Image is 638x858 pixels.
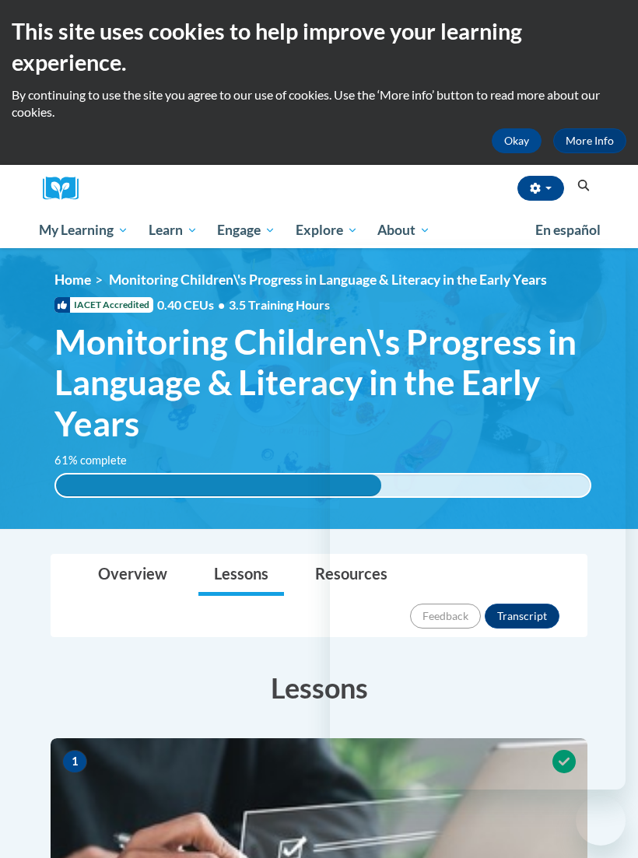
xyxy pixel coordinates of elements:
[82,555,183,596] a: Overview
[517,176,564,201] button: Account Settings
[12,16,626,79] h2: This site uses cookies to help improve your learning experience.
[54,321,591,444] span: Monitoring Children\'s Progress in Language & Literacy in the Early Years
[149,221,198,240] span: Learn
[39,221,128,240] span: My Learning
[54,271,91,288] a: Home
[330,245,626,790] iframe: Messaging window
[229,297,330,312] span: 3.5 Training Hours
[368,212,441,248] a: About
[217,221,275,240] span: Engage
[492,128,542,153] button: Okay
[576,796,626,846] iframe: Button to launch messaging window, conversation in progress
[27,212,611,248] div: Main menu
[300,555,403,596] a: Resources
[56,475,381,496] div: 61% complete
[54,297,153,313] span: IACET Accredited
[286,212,368,248] a: Explore
[198,555,284,596] a: Lessons
[535,222,601,238] span: En español
[296,221,358,240] span: Explore
[43,177,89,201] a: Cox Campus
[157,296,229,313] span: 0.40 CEUs
[54,452,144,469] label: 61% complete
[109,271,547,288] span: Monitoring Children\'s Progress in Language & Literacy in the Early Years
[377,221,430,240] span: About
[207,212,286,248] a: Engage
[51,668,587,707] h3: Lessons
[43,177,89,201] img: Logo brand
[218,297,225,312] span: •
[138,212,208,248] a: Learn
[29,212,138,248] a: My Learning
[553,128,626,153] a: More Info
[572,177,595,195] button: Search
[12,86,626,121] p: By continuing to use the site you agree to our use of cookies. Use the ‘More info’ button to read...
[525,214,611,247] a: En español
[62,750,87,773] span: 1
